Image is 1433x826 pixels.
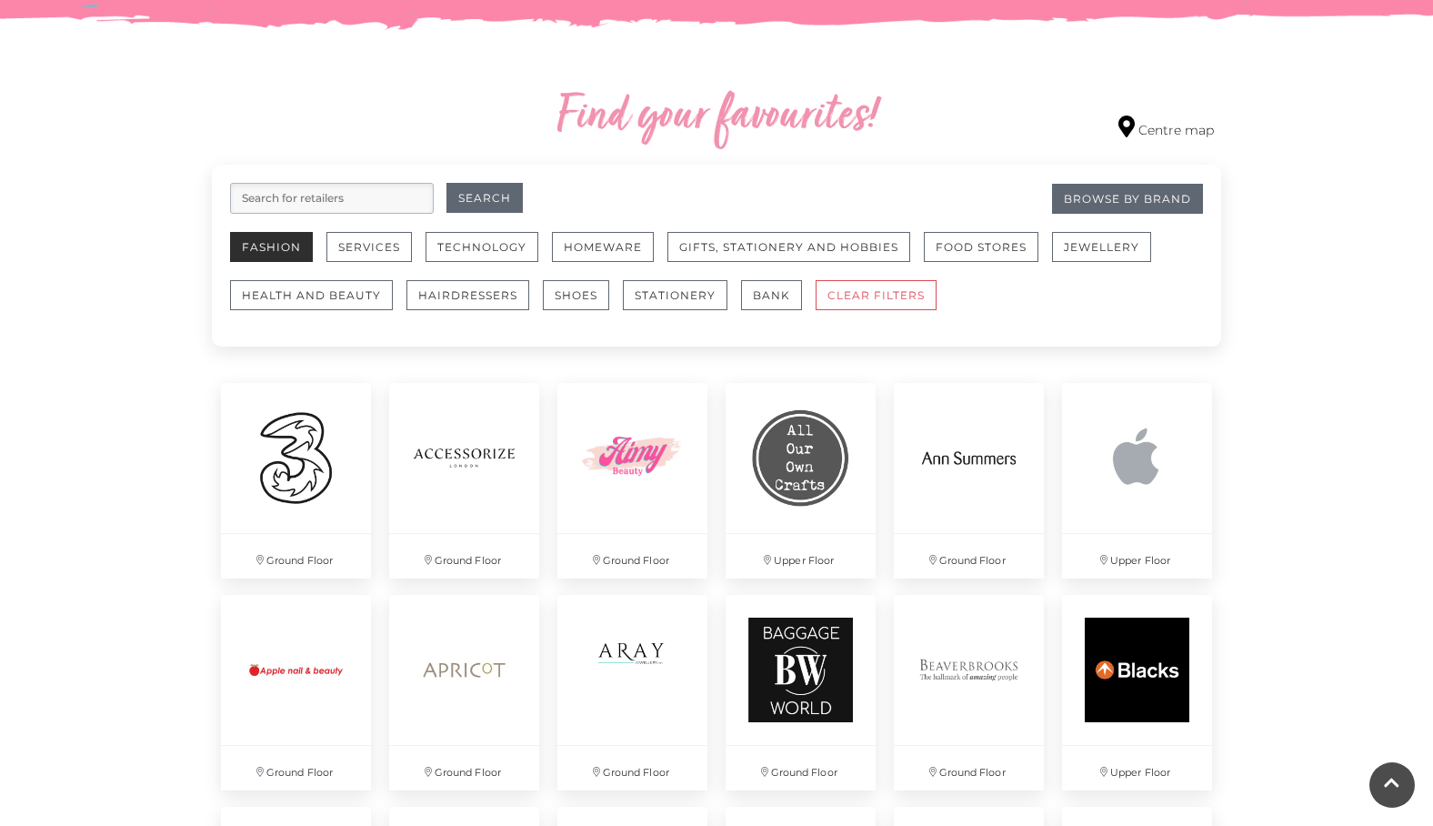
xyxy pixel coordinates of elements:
a: Upper Floor [1053,374,1221,588]
a: Gifts, Stationery and Hobbies [667,232,924,280]
a: Fashion [230,232,326,280]
button: Hairdressers [406,280,529,310]
p: Ground Floor [389,746,539,791]
a: Hairdressers [406,280,543,328]
button: Services [326,232,412,262]
a: Centre map [1118,116,1214,140]
h2: Find your favourites! [385,88,1048,146]
button: Technology [426,232,538,262]
p: Ground Floor [557,534,707,579]
button: Health and Beauty [230,280,393,310]
a: Ground Floor [380,374,548,588]
p: Ground Floor [726,746,876,791]
button: Bank [741,280,802,310]
button: Search [446,183,523,213]
a: Ground Floor [548,586,716,800]
a: Shoes [543,280,623,328]
a: Jewellery [1052,232,1165,280]
a: Stationery [623,280,741,328]
button: Homeware [552,232,654,262]
button: Stationery [623,280,727,310]
a: Ground Floor [212,374,380,588]
a: Ground Floor [885,586,1053,800]
a: Technology [426,232,552,280]
a: CLEAR FILTERS [816,280,950,328]
p: Ground Floor [894,746,1044,791]
button: Food Stores [924,232,1038,262]
a: Bank [741,280,816,328]
a: Upper Floor [1053,586,1221,800]
a: Homeware [552,232,667,280]
button: Shoes [543,280,609,310]
button: Fashion [230,232,313,262]
p: Ground Floor [389,534,539,579]
button: Gifts, Stationery and Hobbies [667,232,910,262]
button: Jewellery [1052,232,1151,262]
button: CLEAR FILTERS [816,280,937,310]
a: Ground Floor [212,586,380,800]
a: Food Stores [924,232,1052,280]
p: Upper Floor [1062,534,1212,579]
a: Ground Floor [885,374,1053,588]
a: Browse By Brand [1052,184,1203,214]
a: Upper Floor [716,374,885,588]
p: Ground Floor [221,746,371,791]
p: Ground Floor [557,746,707,791]
a: Services [326,232,426,280]
a: Health and Beauty [230,280,406,328]
p: Upper Floor [726,534,876,579]
p: Upper Floor [1062,746,1212,791]
p: Ground Floor [221,534,371,579]
a: Ground Floor [716,586,885,800]
p: Ground Floor [894,534,1044,579]
a: Ground Floor [380,586,548,800]
input: Search for retailers [230,183,434,214]
a: Ground Floor [548,374,716,588]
